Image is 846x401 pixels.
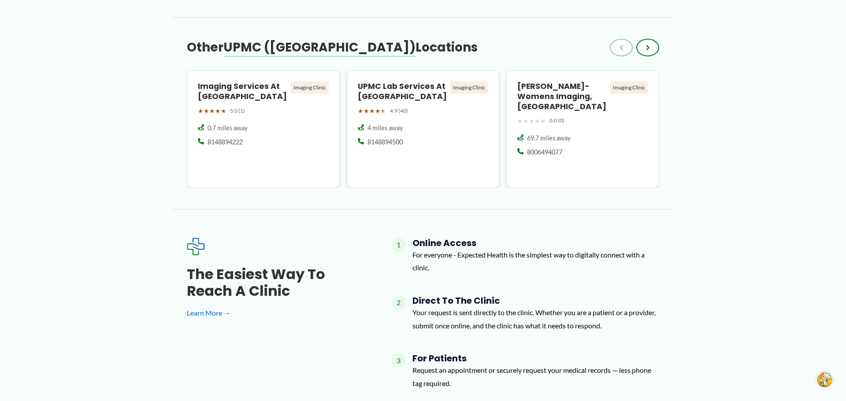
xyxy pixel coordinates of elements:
span: ★ [523,115,529,127]
a: Learn More → [187,306,363,320]
span: 0.7 miles away [208,124,248,132]
button: › [636,39,659,56]
span: UPMC ([GEOGRAPHIC_DATA]) [223,39,416,56]
h4: UPMC Lab Services at [GEOGRAPHIC_DATA] [358,81,447,102]
span: ★ [358,105,364,117]
span: 4.9 (40) [390,106,408,116]
h4: Online Access [412,238,659,248]
a: UPMC Lab Services at [GEOGRAPHIC_DATA] Imaging Clinic ★★★★★ 4.9 (40) 4 miles away 8148894500 [347,70,500,188]
h4: [PERSON_NAME]-Womens Imaging, [GEOGRAPHIC_DATA] [517,81,607,112]
span: 4 miles away [367,124,403,132]
a: Imaging Services at [GEOGRAPHIC_DATA] Imaging Clinic ★★★★★ 5.0 (1) 0.7 miles away 8148894222 [187,70,340,188]
div: Imaging Clinic [450,81,488,94]
span: ★ [381,105,386,117]
h4: Direct to the Clinic [412,295,659,306]
span: ★ [204,105,209,117]
span: ★ [209,105,215,117]
p: Request an appointment or securely request your medical records — less phone tag required. [412,364,659,390]
h3: The Easiest Way to Reach a Clinic [187,266,363,300]
span: 8148894500 [367,138,403,147]
span: ★ [529,115,534,127]
span: ★ [369,105,375,117]
span: ★ [198,105,204,117]
span: 69.7 miles away [527,134,571,143]
span: 8006494077 [527,148,562,157]
span: ★ [221,105,226,117]
span: ‹ [620,42,623,53]
span: ★ [517,115,523,127]
img: Expected Healthcare Logo [187,238,204,255]
span: ★ [215,105,221,117]
span: 8148894222 [208,138,243,147]
span: ★ [364,105,369,117]
span: ★ [534,115,540,127]
div: Imaging Clinic [610,81,648,94]
span: 0.0 (0) [549,116,564,125]
span: 5.0 (1) [230,106,245,116]
span: 2 [391,295,405,309]
span: › [646,42,649,53]
span: 3 [391,353,405,367]
p: For everyone - Expected Health is the simplest way to digitally connect with a clinic. [412,248,659,274]
span: ★ [375,105,381,117]
span: ★ [540,115,546,127]
div: Imaging Clinic [291,81,329,94]
p: Your request is sent directly to the clinic. Whether you are a patient or a provider, submit once... [412,306,659,332]
h3: Other Locations [187,40,478,55]
h4: For Patients [412,353,659,364]
h4: Imaging Services at [GEOGRAPHIC_DATA] [198,81,287,102]
a: [PERSON_NAME]-Womens Imaging, [GEOGRAPHIC_DATA] Imaging Clinic ★★★★★ 0.0 (0) 69.7 miles away 8006... [506,70,659,188]
span: 1 [391,238,405,252]
button: ‹ [610,39,633,56]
